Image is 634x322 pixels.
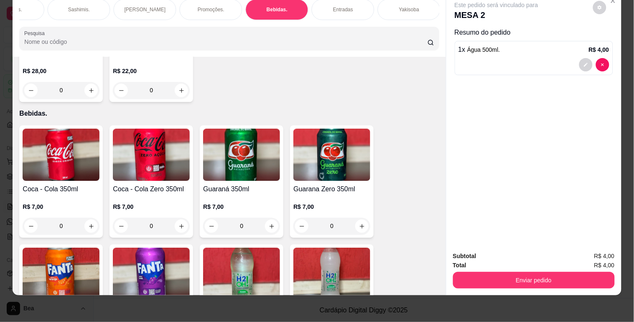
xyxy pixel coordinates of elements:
[453,262,466,269] strong: Total
[203,203,280,211] p: R$ 7,00
[203,129,280,181] img: product-image
[589,46,609,54] p: R$ 4,00
[399,6,419,13] p: Yakisoba
[579,58,593,71] button: decrease-product-quantity
[23,184,99,194] h4: Coca - Cola 350ml
[203,248,280,300] img: product-image
[24,30,48,37] label: Pesquisa
[23,248,99,300] img: product-image
[267,6,288,13] p: Bebidas.
[113,184,190,194] h4: Coca - Cola Zero 350ml
[594,251,615,261] span: R$ 4,00
[467,46,500,53] span: Água 500ml.
[113,129,190,181] img: product-image
[24,84,38,97] button: decrease-product-quantity
[265,219,278,233] button: increase-product-quantity
[115,84,128,97] button: decrease-product-quantity
[293,248,370,300] img: product-image
[24,219,38,233] button: decrease-product-quantity
[455,1,538,9] p: Este pedido será vinculado para
[203,184,280,194] h4: Guaraná 350ml
[594,261,615,270] span: R$ 4,00
[23,203,99,211] p: R$ 7,00
[113,203,190,211] p: R$ 7,00
[593,1,606,14] button: decrease-product-quantity
[596,58,609,71] button: decrease-product-quantity
[293,203,370,211] p: R$ 7,00
[293,129,370,181] img: product-image
[455,28,613,38] p: Resumo do pedido
[198,6,224,13] p: Promoções.
[458,45,500,55] p: 1 x
[115,219,128,233] button: decrease-product-quantity
[205,219,218,233] button: decrease-product-quantity
[68,6,90,13] p: Sashimis.
[455,9,538,21] p: MESA 2
[84,84,98,97] button: increase-product-quantity
[293,184,370,194] h4: Guarana Zero 350ml
[295,219,308,233] button: decrease-product-quantity
[19,109,439,119] p: Bebidas.
[23,129,99,181] img: product-image
[24,38,428,46] input: Pesquisa
[84,219,98,233] button: increase-product-quantity
[125,6,166,13] p: [PERSON_NAME]
[333,6,353,13] p: Entradas
[113,248,190,300] img: product-image
[453,272,615,289] button: Enviar pedido
[453,253,476,259] strong: Subtotal
[113,67,190,75] p: R$ 22,00
[355,219,369,233] button: increase-product-quantity
[23,67,99,75] p: R$ 28,00
[175,219,188,233] button: increase-product-quantity
[175,84,188,97] button: increase-product-quantity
